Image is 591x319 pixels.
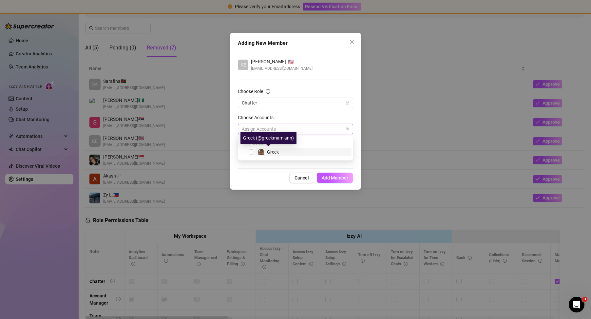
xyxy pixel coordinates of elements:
[240,61,246,68] span: KE
[251,65,313,72] span: [EMAIL_ADDRESS][DOMAIN_NAME]
[346,101,350,105] span: lock
[242,98,349,108] span: Chatter
[238,114,278,121] label: Choose Accounts
[258,149,264,155] img: Greek
[569,297,584,312] iframe: Intercom live chat
[349,39,354,45] span: close
[266,89,270,94] span: info-circle
[322,175,348,180] span: Add Member
[346,127,350,131] span: team
[240,132,296,144] div: Greek (@greekmamiann)
[267,149,279,155] span: Greek
[295,175,309,180] span: Cancel
[251,58,313,65] div: 🇺🇸
[347,37,357,47] button: Close
[582,297,587,302] span: 3
[238,39,353,47] div: Adding New Member
[238,88,263,95] div: Choose Role
[289,173,314,183] button: Cancel
[251,58,286,65] span: [PERSON_NAME]
[249,149,254,155] span: Select tree node
[347,39,357,45] span: Close
[317,173,353,183] button: Add Member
